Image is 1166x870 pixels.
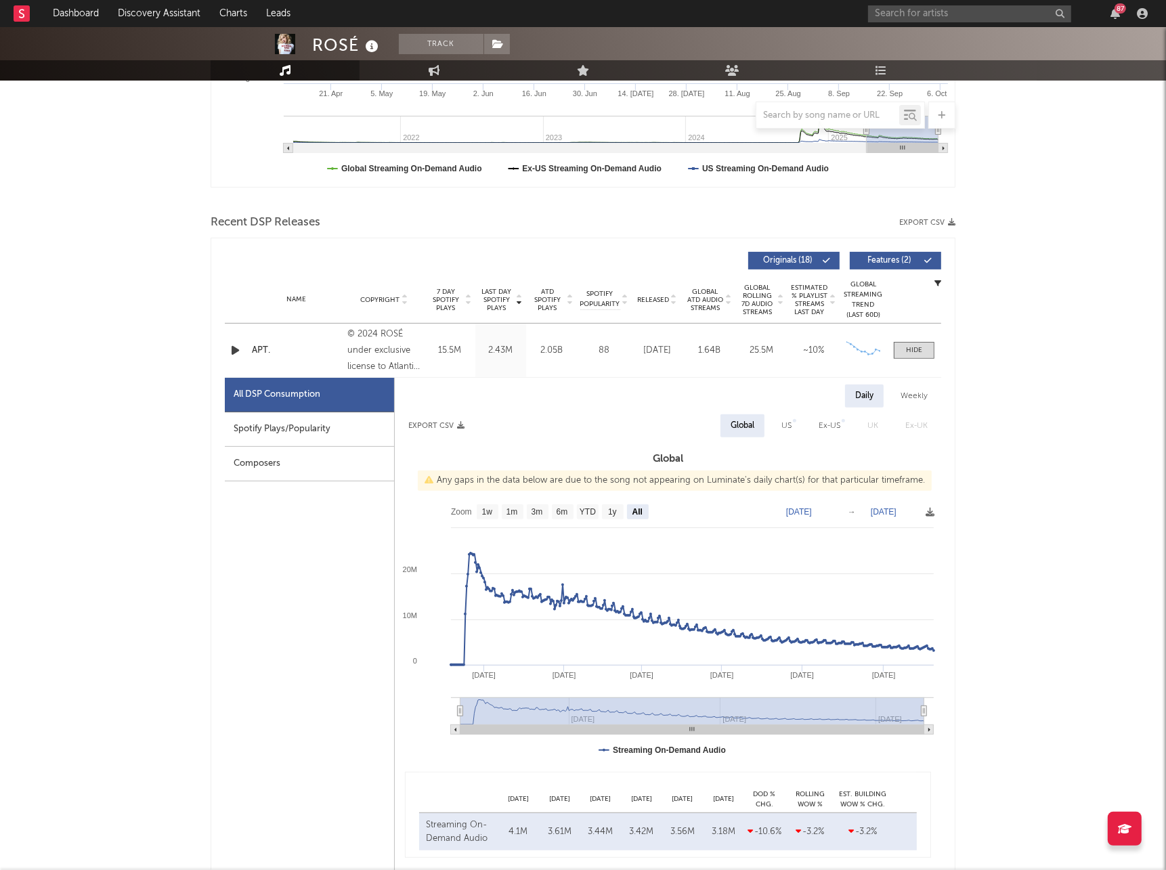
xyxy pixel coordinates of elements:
[687,288,724,312] span: Global ATD Audio Streams
[408,422,465,430] button: Export CSV
[225,412,394,447] div: Spotify Plays/Popularity
[666,825,700,839] div: 3.56M
[702,164,829,173] text: US Streaming On-Demand Audio
[836,789,890,809] div: Est. Building WoW % Chg.
[580,794,622,804] div: [DATE]
[506,508,518,517] text: 1m
[580,344,628,357] div: 88
[618,89,653,97] text: 14. [DATE]
[580,508,596,517] text: YTD
[498,794,539,804] div: [DATE]
[725,89,750,97] text: 11. Aug
[731,418,754,434] div: Global
[341,164,482,173] text: Global Streaming On-Demand Audio
[781,418,792,434] div: US
[687,344,732,357] div: 1.64B
[632,508,643,517] text: All
[522,89,546,97] text: 16. Jun
[395,451,941,467] h3: Global
[662,794,704,804] div: [DATE]
[473,89,494,97] text: 2. Jun
[360,296,400,304] span: Copyright
[347,326,421,375] div: © 2024 ROSÉ under exclusive license to Atlantic Recording Corporation for the World excluding [GE...
[710,671,734,679] text: [DATE]
[225,447,394,481] div: Composers
[608,508,617,517] text: 1y
[845,385,884,408] div: Daily
[790,671,814,679] text: [DATE]
[872,671,896,679] text: [DATE]
[744,789,785,809] div: DoD % Chg.
[542,825,577,839] div: 3.61M
[479,288,515,312] span: Last Day Spotify Plays
[403,565,417,573] text: 20M
[211,215,320,231] span: Recent DSP Releases
[1115,3,1126,14] div: 87
[785,789,836,809] div: Rolling WoW % Chg.
[859,257,921,265] span: Features ( 2 )
[669,89,705,97] text: 28. [DATE]
[634,344,680,357] div: [DATE]
[252,295,341,305] div: Name
[739,344,784,357] div: 25.5M
[399,34,483,54] button: Track
[479,344,523,357] div: 2.43M
[225,378,394,412] div: All DSP Consumption
[530,344,574,357] div: 2.05B
[630,671,653,679] text: [DATE]
[890,385,938,408] div: Weekly
[580,289,620,309] span: Spotify Popularity
[899,219,955,227] button: Export CSV
[451,508,472,517] text: Zoom
[252,344,341,357] a: APT.
[403,611,417,619] text: 10M
[426,819,494,845] div: Streaming On-Demand Audio
[703,794,744,804] div: [DATE]
[850,252,941,269] button: Features(2)
[234,387,320,403] div: All DSP Consumption
[370,89,393,97] text: 5. May
[613,745,726,755] text: Streaming On-Demand Audio
[739,284,776,316] span: Global Rolling 7D Audio Streams
[828,89,850,97] text: 8. Sep
[621,794,662,804] div: [DATE]
[877,89,903,97] text: 22. Sep
[637,296,669,304] span: Released
[786,507,812,517] text: [DATE]
[788,825,832,839] div: -3.2 %
[791,284,828,316] span: Estimated % Playlist Streams Last Day
[472,671,496,679] text: [DATE]
[871,507,897,517] text: [DATE]
[573,89,597,97] text: 30. Jun
[868,5,1071,22] input: Search for artists
[482,508,493,517] text: 1w
[775,89,800,97] text: 25. Aug
[791,344,836,357] div: ~ 10 %
[501,825,536,839] div: 4.1M
[428,288,464,312] span: 7 Day Spotify Plays
[848,507,856,517] text: →
[532,508,543,517] text: 3m
[584,825,618,839] div: 3.44M
[530,288,565,312] span: ATD Spotify Plays
[522,164,662,173] text: Ex-US Streaming On-Demand Audio
[748,252,840,269] button: Originals(18)
[319,89,343,97] text: 21. Apr
[553,671,576,679] text: [DATE]
[419,89,446,97] text: 19. May
[428,344,472,357] div: 15.5M
[927,89,947,97] text: 6. Oct
[756,110,899,121] input: Search by song name or URL
[413,657,417,665] text: 0
[757,257,819,265] span: Originals ( 18 )
[843,280,884,320] div: Global Streaming Trend (Last 60D)
[706,825,741,839] div: 3.18M
[748,825,781,839] div: -10.6 %
[312,34,382,56] div: ROSÉ
[418,471,932,491] div: Any gaps in the data below are due to the song not appearing on Luminate's daily chart(s) for tha...
[539,794,580,804] div: [DATE]
[557,508,568,517] text: 6m
[1110,8,1120,19] button: 87
[819,418,840,434] div: Ex-US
